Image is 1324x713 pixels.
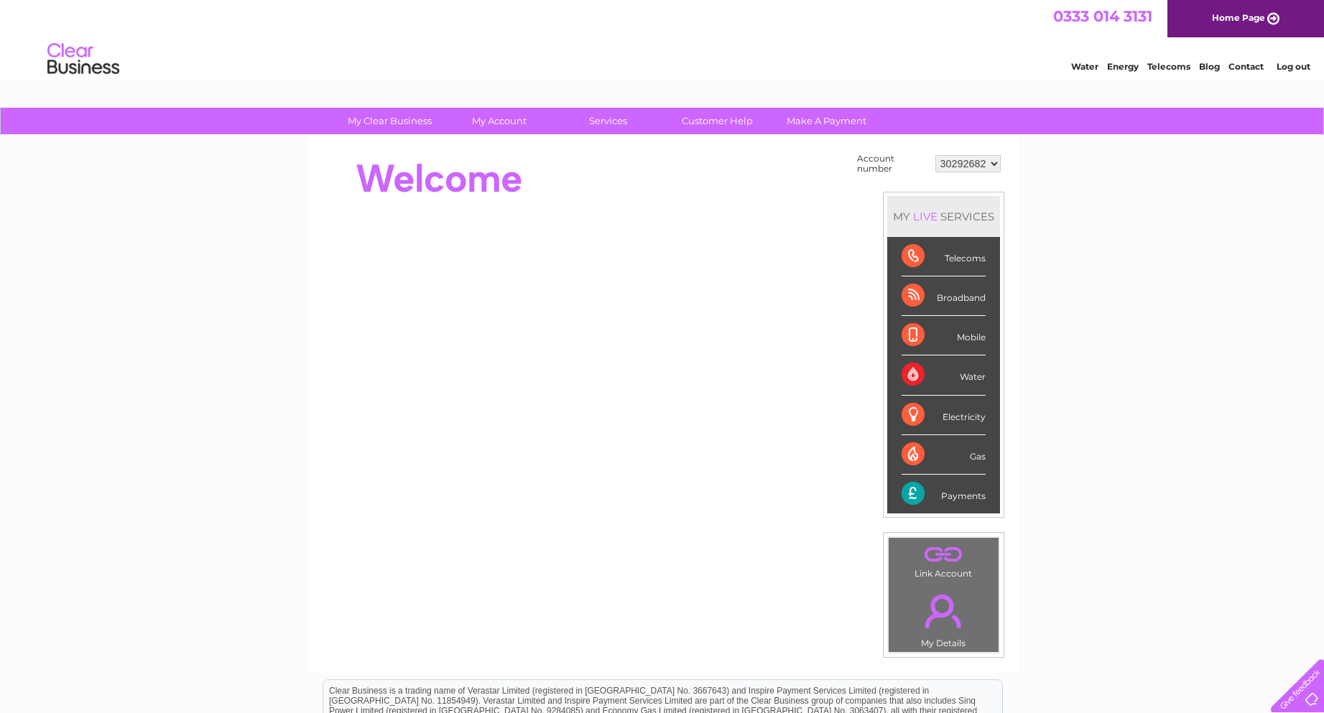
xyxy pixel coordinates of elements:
[767,108,886,134] a: Make A Payment
[902,276,986,316] div: Broadband
[1277,61,1310,72] a: Log out
[658,108,777,134] a: Customer Help
[1147,61,1190,72] a: Telecoms
[902,475,986,513] div: Payments
[1199,61,1220,72] a: Blog
[1107,61,1139,72] a: Energy
[902,435,986,475] div: Gas
[887,196,1000,237] div: MY SERVICES
[902,316,986,355] div: Mobile
[892,541,995,567] a: .
[330,108,449,134] a: My Clear Business
[888,537,999,582] td: Link Account
[853,150,932,177] td: Account number
[902,355,986,395] div: Water
[549,108,667,134] a: Services
[323,8,1002,70] div: Clear Business is a trading name of Verastar Limited (registered in [GEOGRAPHIC_DATA] No. 3667643...
[47,37,120,81] img: logo.png
[910,210,940,223] div: LIVE
[440,108,558,134] a: My Account
[1053,7,1152,25] a: 0333 014 3131
[1228,61,1264,72] a: Contact
[1071,61,1098,72] a: Water
[902,396,986,435] div: Electricity
[892,586,995,636] a: .
[902,237,986,276] div: Telecoms
[888,582,999,653] td: My Details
